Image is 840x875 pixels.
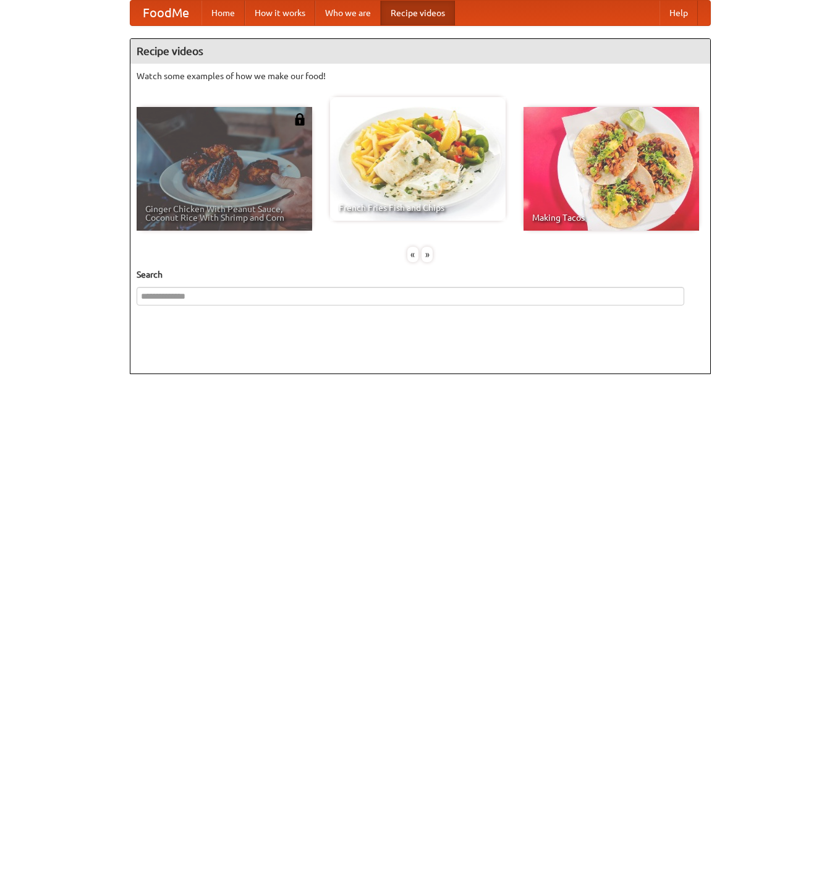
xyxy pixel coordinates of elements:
[381,1,455,25] a: Recipe videos
[330,97,506,221] a: French Fries Fish and Chips
[660,1,698,25] a: Help
[532,213,690,222] span: Making Tacos
[137,268,704,281] h5: Search
[407,247,418,262] div: «
[130,1,202,25] a: FoodMe
[137,70,704,82] p: Watch some examples of how we make our food!
[245,1,315,25] a: How it works
[339,203,497,212] span: French Fries Fish and Chips
[130,39,710,64] h4: Recipe videos
[202,1,245,25] a: Home
[422,247,433,262] div: »
[315,1,381,25] a: Who we are
[524,107,699,231] a: Making Tacos
[294,113,306,126] img: 483408.png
